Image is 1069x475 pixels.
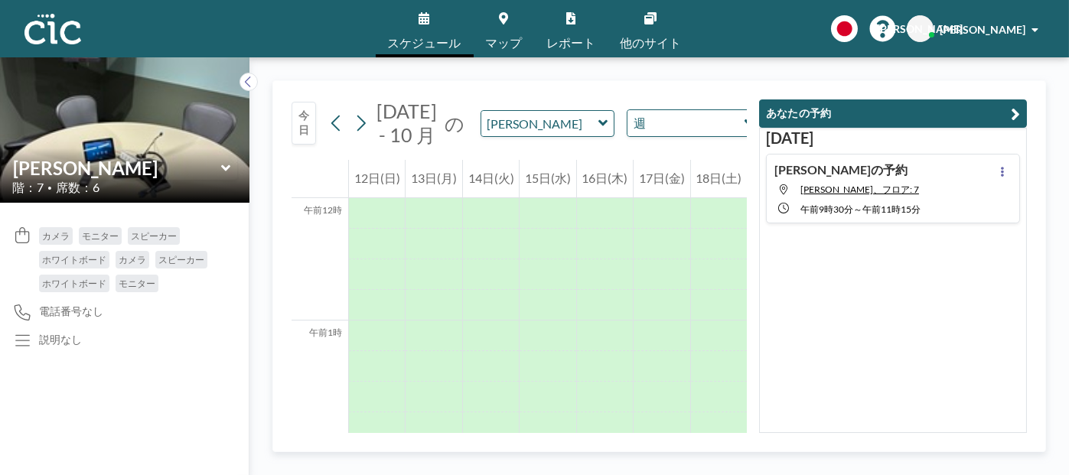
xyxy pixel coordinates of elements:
[766,129,813,147] font: [DATE]
[411,171,457,185] font: 13日(月)
[621,35,682,50] font: 他のサイト
[696,171,741,185] font: 18日(土)
[24,14,81,44] img: 組織ロゴ
[940,23,1025,36] font: [PERSON_NAME]
[774,162,908,177] font: [PERSON_NAME]の予約
[639,171,685,185] font: 17日(金)
[759,99,1027,128] button: あなたの予約
[47,183,52,192] font: •
[800,184,919,195] span: すみれ、フロア: 7
[445,112,464,135] font: の
[13,157,221,179] input: ユキ
[547,35,596,50] font: レポート
[650,113,735,133] input: オプションを検索
[304,204,342,216] font: 午前12時
[12,180,44,194] font: 階：7
[298,109,309,136] font: 今日
[481,111,598,136] input: Yuki
[82,230,119,242] font: モニター
[800,184,919,195] font: [PERSON_NAME]、フロア: 7
[525,171,571,185] font: 15日(水)
[42,230,70,242] font: カメラ
[309,327,342,338] font: 午前1時
[56,180,99,194] font: 席数：6
[354,171,400,185] font: 12日(日)
[292,102,316,145] button: 今日
[582,171,627,185] font: 16日(木)
[631,113,649,133] span: 週
[878,22,963,35] font: [PERSON_NAME]
[766,106,832,119] font: あなたの予約
[388,35,461,50] font: スケジュール
[376,99,437,146] font: [DATE] - 10 月
[119,278,155,289] font: モニター
[468,171,514,185] font: 14日(火)
[42,254,106,265] font: ホワイトボード
[853,203,862,215] font: ～
[131,230,177,242] font: スピーカー
[39,304,103,317] font: 電話番号なし
[119,254,146,265] font: カメラ
[800,203,853,215] font: 午前9時30分
[158,254,204,265] font: スピーカー
[39,333,82,346] font: 説明なし
[42,278,106,289] font: ホワイトボード
[486,35,523,50] font: マップ
[862,203,921,215] font: 午前11時15分
[627,110,760,136] div: オプションを検索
